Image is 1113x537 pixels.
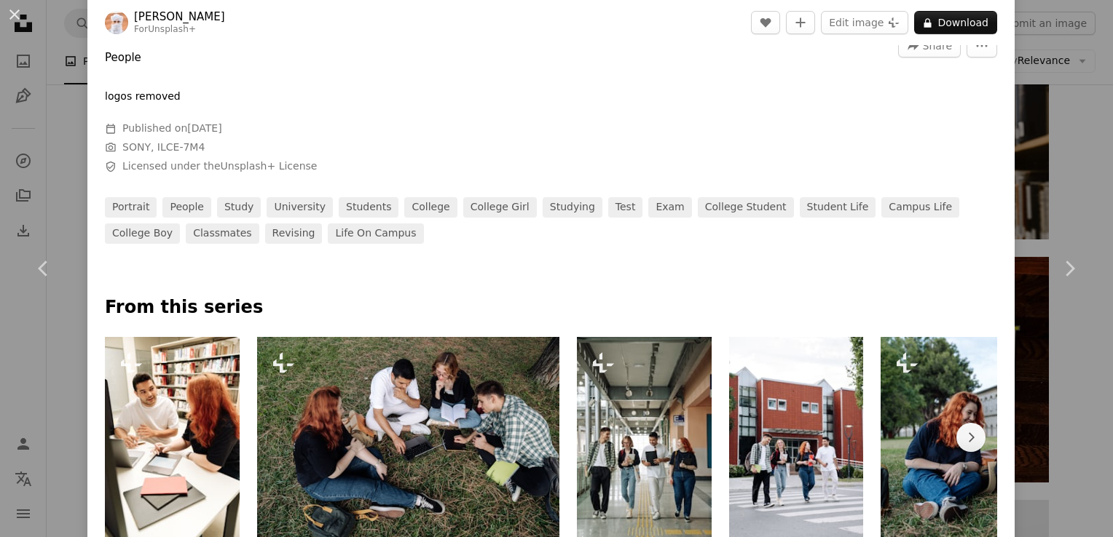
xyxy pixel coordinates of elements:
a: a man and a woman sitting at a table in front of a computer [105,431,240,444]
a: college girl [463,197,537,218]
div: For [134,24,225,36]
time: August 14, 2023 at 6:38:39 AM EDT [187,122,221,134]
span: Share [923,35,952,57]
a: a group of people walking down a hallway [577,431,712,444]
a: Unsplash+ License [221,160,318,172]
span: Published on [122,122,222,134]
a: revising [265,223,323,244]
a: university [267,197,333,218]
a: [PERSON_NAME] [134,9,225,24]
a: college [404,197,457,218]
a: college student [698,197,794,218]
button: Edit image [821,11,908,34]
button: Add to Collection [786,11,815,34]
p: logos removed [105,89,181,104]
button: scroll list to the right [956,423,986,452]
a: people [162,197,211,218]
a: classmates [186,223,259,244]
a: portrait [105,197,157,218]
a: test [608,197,643,218]
a: study [217,197,261,218]
button: Like [751,11,780,34]
a: student life [800,197,876,218]
a: college boy [105,223,180,244]
button: More Actions [967,34,997,57]
a: a group of people walking across a street [729,431,864,444]
a: exam [648,197,691,218]
a: campus life [881,197,959,218]
a: a group of people sitting on the ground with laptops [257,431,560,444]
p: From this series [105,296,997,319]
a: life on campus [328,223,423,244]
span: Licensed under the [122,159,317,174]
a: People [105,51,141,64]
a: Next [1026,199,1113,338]
button: Share this image [898,34,961,57]
img: Go to Ahmed's profile [105,11,128,34]
button: SONY, ILCE-7M4 [122,140,205,155]
a: studying [543,197,602,218]
a: Unsplash+ [148,24,196,34]
a: students [339,197,398,218]
button: Download [914,11,997,34]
